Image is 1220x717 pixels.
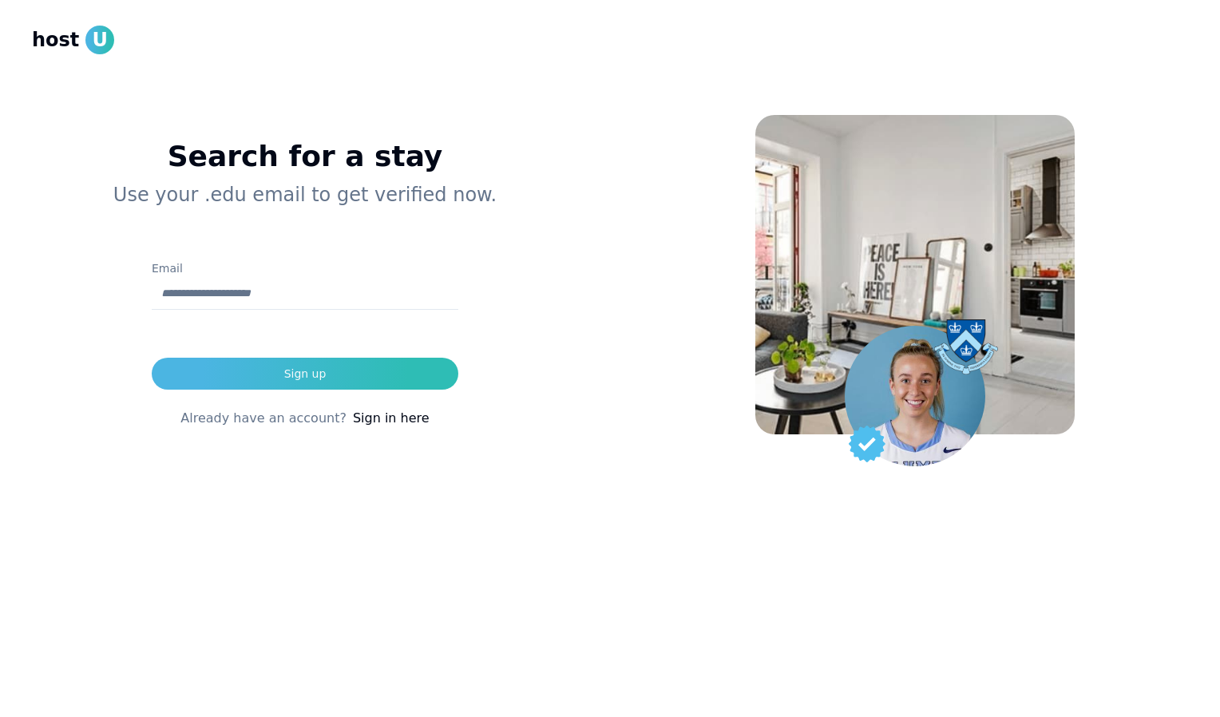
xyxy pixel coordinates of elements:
[152,262,183,275] label: Email
[85,26,114,54] span: U
[57,141,553,172] h1: Search for a stay
[353,409,430,428] a: Sign in here
[32,26,114,54] a: hostU
[284,366,327,382] div: Sign up
[57,182,553,208] p: Use your .edu email to get verified now.
[180,409,347,428] span: Already have an account?
[152,358,458,390] button: Sign up
[845,326,985,466] img: Student
[755,115,1075,434] img: House Background
[934,319,998,374] img: Columbia university
[32,27,79,53] span: host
